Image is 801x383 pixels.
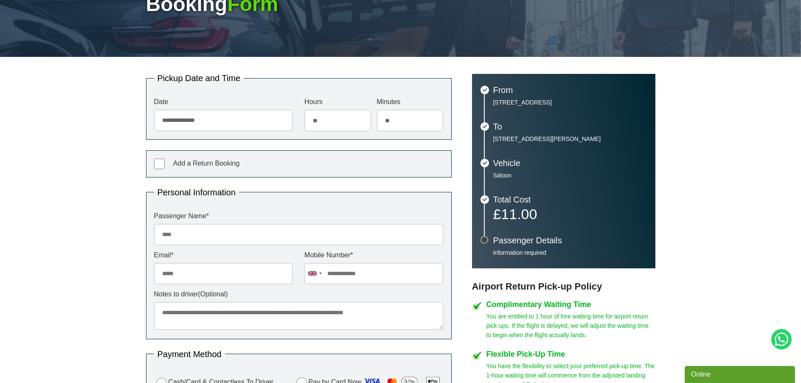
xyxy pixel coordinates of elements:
legend: Payment Method [154,350,225,358]
h3: Airport Return Pick-up Policy [472,281,655,292]
p: You are entitled to 1 hour of free waiting time for airport return pick-ups. If the flight is del... [486,312,655,340]
p: £ [493,208,647,220]
iframe: chat widget [685,364,797,383]
p: Saloon [493,172,647,179]
label: Hours [304,99,371,105]
p: [STREET_ADDRESS] [493,99,647,106]
label: Mobile Number [304,252,443,259]
span: 11.00 [501,206,537,222]
span: Add a Return Booking [173,160,240,167]
label: Email [154,252,293,259]
h3: Vehicle [493,159,647,167]
label: Notes to driver [154,291,444,298]
h3: Passenger Details [493,236,647,245]
p: [STREET_ADDRESS][PERSON_NAME] [493,135,647,143]
span: (Optional) [198,290,228,298]
label: Minutes [377,99,443,105]
p: Information required [493,249,647,256]
h3: To [493,122,647,131]
h4: Complimentary Waiting Time [486,301,655,308]
input: Add a Return Booking [154,158,165,169]
h4: Flexible Pick-Up Time [486,350,655,358]
legend: Pickup Date and Time [154,74,244,82]
div: United Kingdom: +44 [305,263,324,284]
legend: Personal Information [154,188,239,197]
label: Passenger Name [154,213,444,220]
h3: From [493,86,647,94]
label: Date [154,99,293,105]
h3: Total Cost [493,195,647,204]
